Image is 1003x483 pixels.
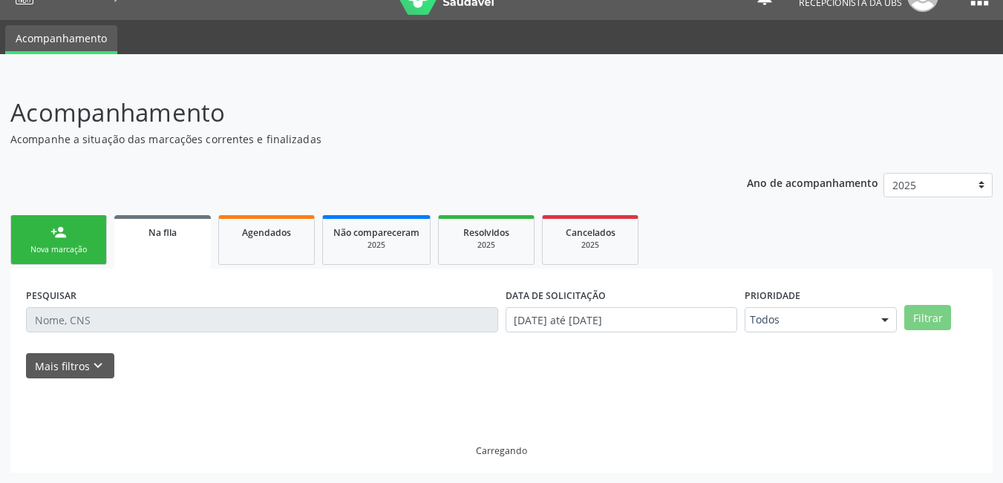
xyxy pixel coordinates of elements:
[5,25,117,54] a: Acompanhamento
[463,226,509,239] span: Resolvidos
[26,353,114,379] button: Mais filtroskeyboard_arrow_down
[476,444,527,457] div: Carregando
[333,240,419,251] div: 2025
[553,240,627,251] div: 2025
[506,284,606,307] label: DATA DE SOLICITAÇÃO
[26,307,498,332] input: Nome, CNS
[90,358,106,374] i: keyboard_arrow_down
[10,94,698,131] p: Acompanhamento
[747,173,878,191] p: Ano de acompanhamento
[242,226,291,239] span: Agendados
[22,244,96,255] div: Nova marcação
[566,226,615,239] span: Cancelados
[745,284,800,307] label: Prioridade
[50,224,67,240] div: person_add
[904,305,951,330] button: Filtrar
[449,240,523,251] div: 2025
[506,307,738,332] input: Selecione um intervalo
[750,312,866,327] span: Todos
[148,226,177,239] span: Na fila
[26,284,76,307] label: PESQUISAR
[333,226,419,239] span: Não compareceram
[10,131,698,147] p: Acompanhe a situação das marcações correntes e finalizadas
